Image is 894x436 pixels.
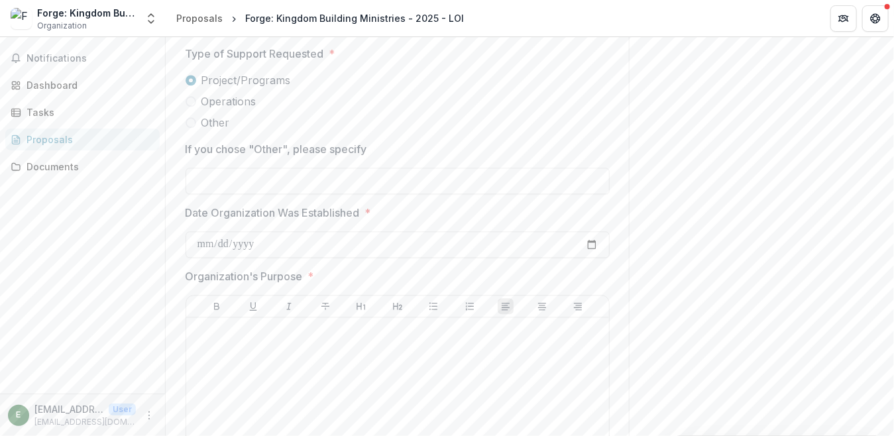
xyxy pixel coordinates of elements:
button: Open entity switcher [142,5,160,32]
div: Tasks [27,105,149,119]
p: [EMAIL_ADDRESS][DOMAIN_NAME] [34,416,136,428]
p: Date Organization Was Established [186,205,360,221]
button: Align Right [570,298,586,314]
span: Notifications [27,53,154,64]
p: User [109,404,136,415]
button: Get Help [862,5,889,32]
a: Dashboard [5,74,160,96]
button: Bold [209,298,225,314]
p: Type of Support Requested [186,46,324,62]
a: Documents [5,156,160,178]
div: Dashboard [27,78,149,92]
button: Heading 1 [353,298,369,314]
img: Forge: Kingdom Building Ministries [11,8,32,29]
a: Proposals [171,9,228,28]
button: Bullet List [425,298,441,314]
p: [EMAIL_ADDRESS][DOMAIN_NAME] [34,402,103,416]
button: Align Center [534,298,550,314]
span: Operations [201,93,256,109]
a: Tasks [5,101,160,123]
button: Notifications [5,48,160,69]
p: If you chose "Other", please specify [186,141,367,157]
button: Italicize [281,298,297,314]
span: Organization [37,20,87,32]
button: More [141,408,157,423]
button: Align Left [498,298,514,314]
div: Forge: Kingdom Building Ministries - 2025 - LOI [245,11,464,25]
button: Strike [317,298,333,314]
div: Documents [27,160,149,174]
a: Proposals [5,129,160,150]
div: eadams@forgeforward.org [17,411,21,419]
div: Forge: Kingdom Building Ministries [37,6,137,20]
p: Organization's Purpose [186,268,303,284]
div: Proposals [176,11,223,25]
span: Project/Programs [201,72,291,88]
nav: breadcrumb [171,9,469,28]
button: Underline [245,298,261,314]
button: Ordered List [462,298,478,314]
div: Proposals [27,133,149,146]
span: Other [201,115,230,131]
button: Heading 2 [390,298,406,314]
button: Partners [830,5,857,32]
